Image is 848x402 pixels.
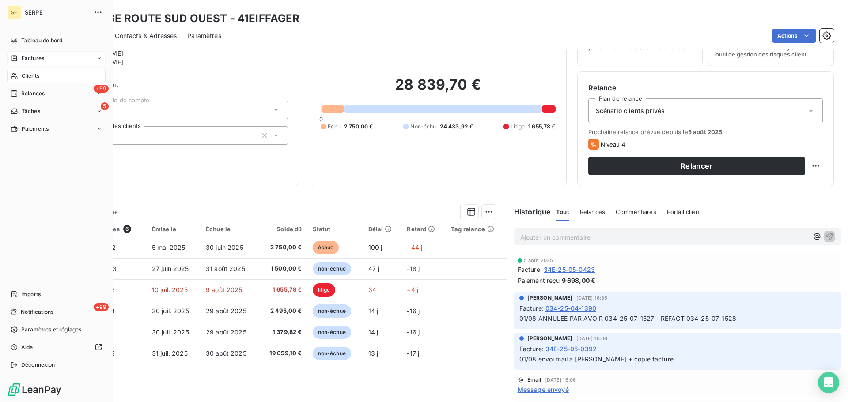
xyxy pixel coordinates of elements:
[588,157,805,175] button: Relancer
[123,225,131,233] span: 6
[545,304,596,313] span: 034-25-04-1390
[527,334,573,342] span: [PERSON_NAME]
[407,244,422,251] span: +44 j
[206,328,246,336] span: 29 août 2025
[368,328,379,336] span: 14 j
[313,283,336,297] span: litige
[7,287,106,301] a: Imports
[511,123,525,131] span: Litige
[601,141,625,148] span: Niveau 4
[152,286,188,293] span: 10 juil. 2025
[368,307,379,315] span: 14 j
[7,340,106,354] a: Aide
[616,208,656,215] span: Commentaires
[313,304,351,318] span: non-échue
[519,315,736,322] span: 01/08 ANNULEE PAR AVOIR 034-25-07-1527 - REFACT 034-25-07-1528
[21,343,33,351] span: Aide
[319,116,323,123] span: 0
[152,244,185,251] span: 5 mai 2025
[313,347,351,360] span: non-échue
[21,90,45,98] span: Relances
[313,225,358,233] div: Statut
[368,265,379,272] span: 47 j
[580,208,605,215] span: Relances
[407,307,420,315] span: -16 j
[576,336,608,341] span: [DATE] 16:06
[21,308,53,316] span: Notifications
[206,286,242,293] span: 9 août 2025
[21,326,81,334] span: Paramètres et réglages
[264,307,302,316] span: 2 495,00 €
[264,243,302,252] span: 2 750,00 €
[519,304,544,313] span: Facture :
[407,328,420,336] span: -16 j
[206,225,253,233] div: Échue le
[187,31,221,40] span: Paramètres
[576,295,608,301] span: [DATE] 16:35
[545,377,576,383] span: [DATE] 16:06
[78,11,299,26] h3: EIFFAGE ROUTE SUD OUEST - 41EIFFAGER
[71,81,288,94] span: Propriétés Client
[368,286,380,293] span: 34 j
[7,86,106,101] a: +99Relances
[407,349,419,357] span: -17 j
[527,377,541,383] span: Email
[407,265,420,272] span: -18 j
[7,122,106,136] a: Paiements
[368,349,379,357] span: 13 j
[94,303,109,311] span: +99
[313,241,339,254] span: échue
[596,106,665,115] span: Scénario clients privés
[7,34,106,48] a: Tableau de bord
[115,31,177,40] span: Contacts & Adresses
[313,262,351,275] span: non-échue
[22,54,44,62] span: Factures
[407,286,418,293] span: +4 j
[410,123,436,131] span: Non-échu
[264,225,302,233] div: Solde dû
[588,83,823,93] h6: Relance
[588,128,823,135] span: Prochaine relance prévue depuis le
[527,294,573,302] span: [PERSON_NAME]
[518,265,542,274] span: Facture :
[407,225,440,233] div: Retard
[313,326,351,339] span: non-échue
[528,123,556,131] span: 1 655,78 €
[264,328,302,337] span: 1 379,82 €
[22,72,39,80] span: Clients
[152,225,195,233] div: Émise le
[519,355,674,363] span: 01/08 envoi mail à [PERSON_NAME] + copie facture
[545,344,597,353] span: 34E-25-05-0392
[22,125,49,133] span: Paiements
[7,51,106,65] a: Factures
[25,9,88,16] span: SERPE
[21,290,41,298] span: Imports
[206,349,246,357] span: 30 août 2025
[152,349,188,357] span: 31 juil. 2025
[507,207,551,217] h6: Historique
[7,5,21,19] div: SE
[264,349,302,358] span: 19 059,10 €
[518,385,569,394] span: Message envoyé
[321,76,555,102] h2: 28 839,70 €
[22,107,40,115] span: Tâches
[368,244,382,251] span: 100 j
[21,361,55,369] span: Déconnexion
[7,69,106,83] a: Clients
[818,372,839,393] div: Open Intercom Messenger
[152,328,189,336] span: 30 juil. 2025
[152,265,189,272] span: 27 juin 2025
[206,307,246,315] span: 29 août 2025
[7,323,106,337] a: Paramètres et réglages
[7,383,62,397] img: Logo LeanPay
[544,265,595,274] span: 34E-25-05-0423
[772,29,816,43] button: Actions
[715,44,826,58] span: Surveiller ce client en intégrant votre outil de gestion des risques client.
[562,276,596,285] span: 9 698,00 €
[7,104,106,118] a: 5Tâches
[328,123,341,131] span: Échu
[94,85,109,93] span: +99
[518,276,560,285] span: Paiement reçu
[152,307,189,315] span: 30 juil. 2025
[206,244,243,251] span: 30 juin 2025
